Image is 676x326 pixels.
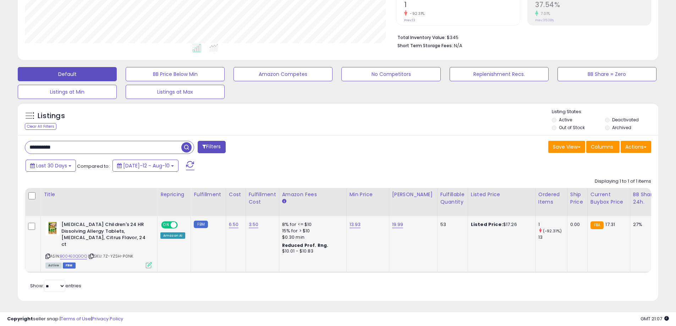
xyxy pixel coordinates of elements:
[538,221,567,228] div: 1
[92,315,123,322] a: Privacy Policy
[229,221,239,228] a: 6.50
[471,191,532,198] div: Listed Price
[194,221,208,228] small: FBM
[44,191,154,198] div: Title
[535,1,651,10] h2: 37.54%
[440,191,465,206] div: Fulfillable Quantity
[570,191,584,206] div: Ship Price
[25,123,56,130] div: Clear All Filters
[552,109,658,115] p: Listing States:
[641,315,669,322] span: 2025-09-10 21:07 GMT
[123,162,170,169] span: [DATE]-12 - Aug-10
[160,232,185,239] div: Amazon AI
[397,43,453,49] b: Short Term Storage Fees:
[160,191,188,198] div: Repricing
[586,141,620,153] button: Columns
[633,191,659,206] div: BB Share 24h.
[407,11,425,16] small: -92.31%
[60,253,87,259] a: B004E0QGOQ
[45,263,62,269] span: All listings currently available for purchase on Amazon
[61,221,148,249] b: [MEDICAL_DATA] Children's 24 HR Dissolving Allergy Tablets, [MEDICAL_DATA], Citrus Flavor, 24 ct
[112,160,178,172] button: [DATE]-12 - Aug-10
[538,234,567,241] div: 13
[282,234,341,241] div: $0.30 min
[7,316,123,322] div: seller snap | |
[126,67,225,81] button: BB Price Below Min
[397,33,646,41] li: $345
[605,221,615,228] span: 17.31
[229,191,243,198] div: Cost
[38,111,65,121] h5: Listings
[590,221,604,229] small: FBA
[570,221,582,228] div: 0.00
[471,221,530,228] div: $17.26
[471,221,503,228] b: Listed Price:
[282,198,286,205] small: Amazon Fees.
[450,67,549,81] button: Replenishment Recs.
[126,85,225,99] button: Listings at Max
[63,263,76,269] span: FBM
[633,221,656,228] div: 27%
[26,160,76,172] button: Last 30 Days
[30,282,81,289] span: Show: entries
[77,163,110,170] span: Compared to:
[177,222,188,228] span: OFF
[341,67,440,81] button: No Competitors
[45,221,152,267] div: ASIN:
[61,315,91,322] a: Terms of Use
[282,191,344,198] div: Amazon Fees
[282,242,329,248] b: Reduced Prof. Rng.
[559,117,572,123] label: Active
[621,141,651,153] button: Actions
[404,1,520,10] h2: 1
[194,191,222,198] div: Fulfillment
[612,125,631,131] label: Archived
[350,221,361,228] a: 13.93
[559,125,585,131] label: Out of Stock
[535,18,554,22] small: Prev: 35.08%
[7,315,33,322] strong: Copyright
[538,11,550,16] small: 7.01%
[18,67,117,81] button: Default
[543,228,562,234] small: (-92.31%)
[454,42,462,49] span: N/A
[282,221,341,228] div: 8% for <= $10
[612,117,639,123] label: Deactivated
[249,221,259,228] a: 3.50
[538,191,564,206] div: Ordered Items
[88,253,133,259] span: | SKU: 7Z-YZSH-P0NK
[548,141,585,153] button: Save View
[18,85,117,99] button: Listings at Min
[392,221,403,228] a: 19.99
[392,191,434,198] div: [PERSON_NAME]
[557,67,656,81] button: BB Share = Zero
[233,67,332,81] button: Amazon Competes
[282,228,341,234] div: 15% for > $10
[404,18,415,22] small: Prev: 13
[162,222,171,228] span: ON
[397,34,446,40] b: Total Inventory Value:
[590,191,627,206] div: Current Buybox Price
[36,162,67,169] span: Last 30 Days
[198,141,225,153] button: Filters
[440,221,462,228] div: 53
[350,191,386,198] div: Min Price
[249,191,276,206] div: Fulfillment Cost
[282,248,341,254] div: $10.01 - $10.83
[45,221,60,236] img: 41e3retVOLL._SL40_.jpg
[591,143,613,150] span: Columns
[595,178,651,185] div: Displaying 1 to 1 of 1 items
